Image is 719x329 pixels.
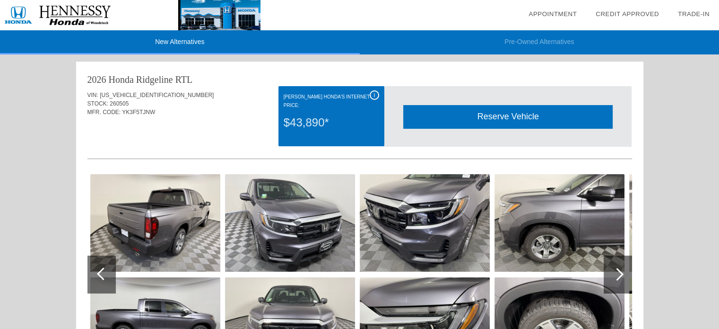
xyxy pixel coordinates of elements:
div: RTL [175,73,193,86]
span: STOCK: [87,100,108,107]
font: [PERSON_NAME] Honda's Internet Price: [284,94,370,108]
a: Trade-In [678,10,710,18]
a: Appointment [528,10,577,18]
img: efcf971e-e7f7-4e13-9540-80c2605d2f83.jpeg [225,174,355,272]
div: $43,890* [284,110,379,135]
span: VIN: [87,92,98,98]
div: i [370,90,379,100]
img: 1268a6b6-beb1-4f85-a595-3166f51299e5.jpeg [494,174,624,272]
div: 2026 Honda Ridgeline [87,73,173,86]
a: Credit Approved [596,10,659,18]
span: MFR. CODE: [87,109,121,116]
img: 7a92209f-dcc5-423c-bf32-98631915829d.jpeg [360,174,490,272]
span: YK3F5TJNW [122,109,155,116]
div: Quoted on [DATE] 12:11:23 PM [87,131,632,146]
div: Reserve Vehicle [403,105,613,128]
img: a29e6d64-9c26-4a74-90f6-ced68fe83341.jpeg [90,174,220,272]
span: [US_VEHICLE_IDENTIFICATION_NUMBER] [100,92,214,98]
span: 260505 [110,100,129,107]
